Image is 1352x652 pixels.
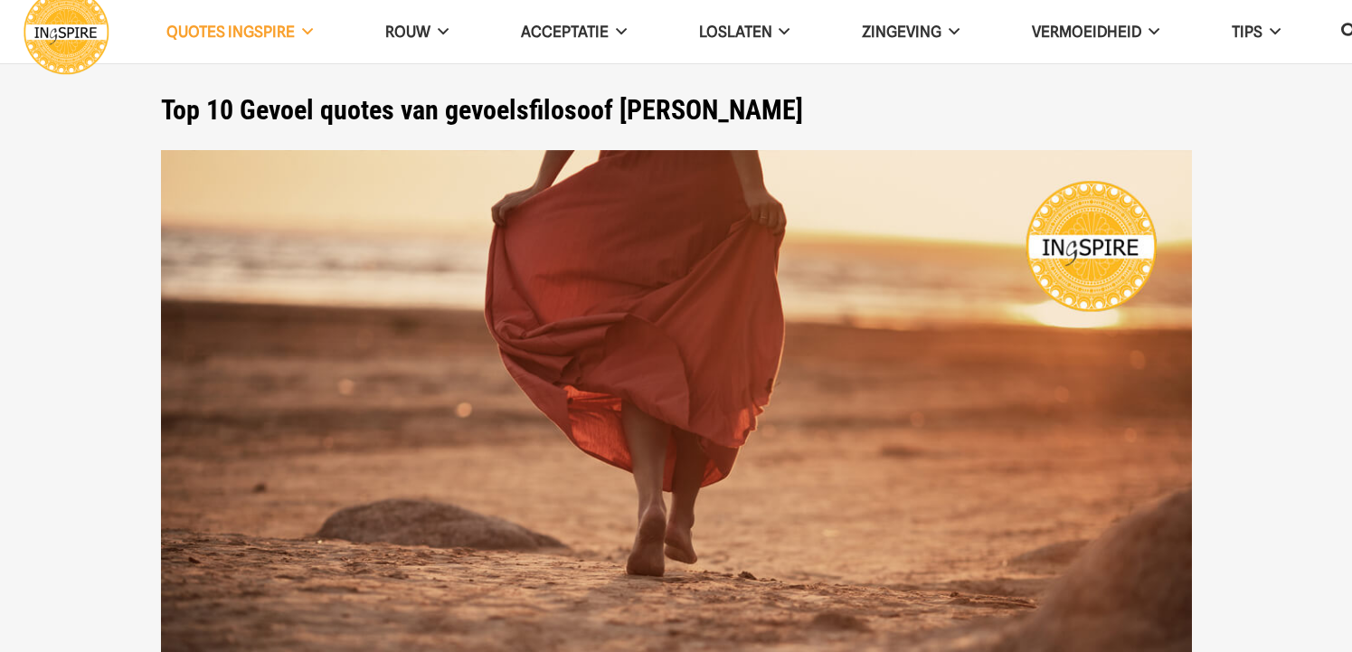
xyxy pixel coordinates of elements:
span: TIPS [1232,23,1262,41]
span: QUOTES INGSPIRE [166,23,295,41]
span: Acceptatie Menu [609,24,627,40]
span: Loslaten Menu [772,24,790,40]
span: VERMOEIDHEID Menu [1141,24,1159,40]
span: Zingeving Menu [941,24,960,40]
span: Zingeving [862,23,941,41]
h1: Top 10 Gevoel quotes van gevoelsfilosoof [PERSON_NAME] [161,94,1192,127]
span: Acceptatie [521,23,609,41]
span: ROUW Menu [430,24,449,40]
span: ROUW [385,23,430,41]
span: TIPS Menu [1262,24,1281,40]
a: LoslatenLoslaten Menu [663,9,827,55]
a: AcceptatieAcceptatie Menu [485,9,663,55]
span: VERMOEIDHEID [1032,23,1141,41]
span: QUOTES INGSPIRE Menu [295,24,313,40]
a: ROUWROUW Menu [349,9,485,55]
span: Loslaten [699,23,772,41]
a: TIPSTIPS Menu [1196,9,1317,55]
a: VERMOEIDHEIDVERMOEIDHEID Menu [996,9,1196,55]
a: QUOTES INGSPIREQUOTES INGSPIRE Menu [130,9,349,55]
a: ZingevingZingeving Menu [826,9,996,55]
